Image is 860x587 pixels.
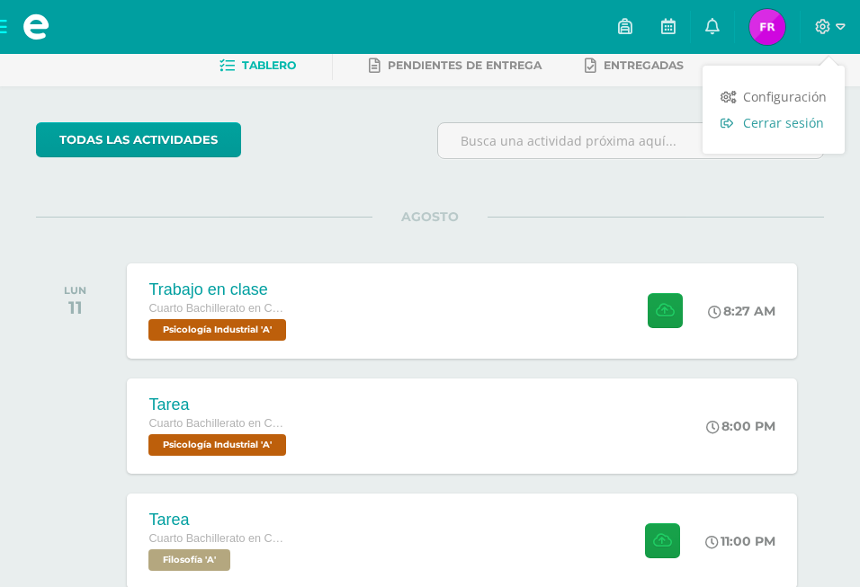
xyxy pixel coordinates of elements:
[703,84,845,110] a: Configuración
[604,58,684,72] span: Entregadas
[585,51,684,80] a: Entregadas
[148,511,283,529] div: Tarea
[148,396,291,414] div: Tarea
[388,58,542,72] span: Pendientes de entrega
[148,280,291,299] div: Trabajo en clase
[242,58,296,72] span: Tablero
[372,209,488,225] span: AGOSTO
[148,549,230,571] span: Filosofía 'A'
[36,122,241,157] a: todas las Actividades
[148,434,286,456] span: Psicología Industrial 'A'
[219,51,296,80] a: Tablero
[706,418,775,434] div: 8:00 PM
[148,532,283,545] span: Cuarto Bachillerato en CCLL en Diseño Grafico
[743,88,827,105] span: Configuración
[438,123,823,158] input: Busca una actividad próxima aquí...
[148,302,283,315] span: Cuarto Bachillerato en CCLL en Diseño Grafico
[64,297,86,318] div: 11
[148,417,283,430] span: Cuarto Bachillerato en CCLL en Diseño Grafico
[708,303,775,319] div: 8:27 AM
[705,533,775,549] div: 11:00 PM
[369,51,542,80] a: Pendientes de entrega
[703,110,845,136] a: Cerrar sesión
[148,319,286,341] span: Psicología Industrial 'A'
[749,9,785,45] img: 3e075353d348aa0ffaabfcf58eb20247.png
[743,114,824,131] span: Cerrar sesión
[64,284,86,297] div: LUN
